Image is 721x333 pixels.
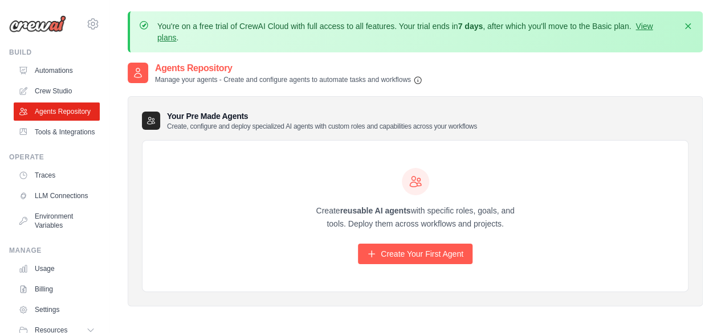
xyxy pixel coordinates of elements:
[358,244,472,264] a: Create Your First Agent
[157,20,675,43] p: You're on a free trial of CrewAI Cloud with full access to all features. Your trial ends in , aft...
[14,123,100,141] a: Tools & Integrations
[167,122,477,131] p: Create, configure and deploy specialized AI agents with custom roles and capabilities across your...
[14,301,100,319] a: Settings
[9,48,100,57] div: Build
[340,206,410,215] strong: reusable AI agents
[14,102,100,121] a: Agents Repository
[306,204,525,231] p: Create with specific roles, goals, and tools. Deploy them across workflows and projects.
[14,187,100,205] a: LLM Connections
[9,246,100,255] div: Manage
[14,166,100,184] a: Traces
[458,22,483,31] strong: 7 days
[14,260,100,278] a: Usage
[9,15,66,32] img: Logo
[14,280,100,298] a: Billing
[14,82,100,100] a: Crew Studio
[167,110,477,131] h3: Your Pre Made Agents
[155,61,422,75] h2: Agents Repository
[9,153,100,162] div: Operate
[14,61,100,80] a: Automations
[14,207,100,235] a: Environment Variables
[155,75,422,85] p: Manage your agents - Create and configure agents to automate tasks and workflows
